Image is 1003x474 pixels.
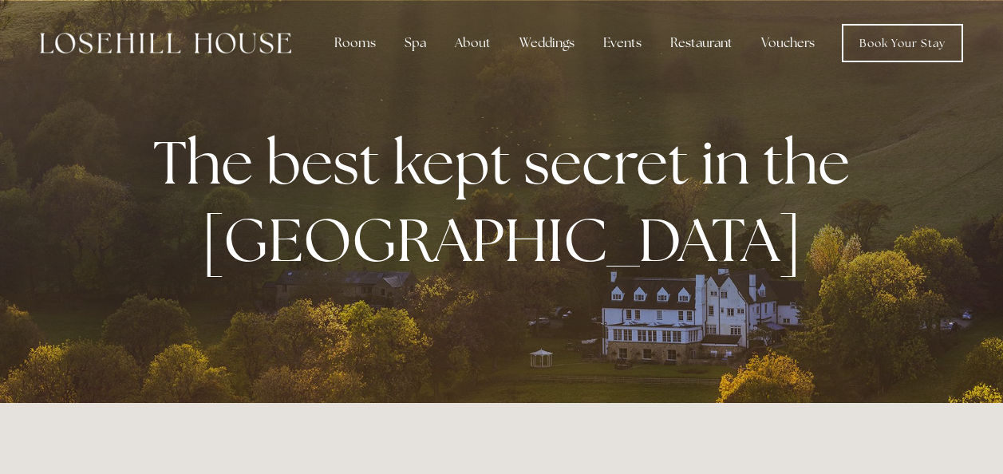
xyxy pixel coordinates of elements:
a: Vouchers [748,27,827,59]
div: Rooms [322,27,389,59]
div: About [442,27,503,59]
img: Losehill House [40,33,291,53]
a: Book Your Stay [842,24,963,62]
div: Spa [392,27,439,59]
div: Weddings [507,27,587,59]
div: Events [590,27,654,59]
strong: The best kept secret in the [GEOGRAPHIC_DATA] [153,123,863,279]
div: Restaurant [657,27,745,59]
